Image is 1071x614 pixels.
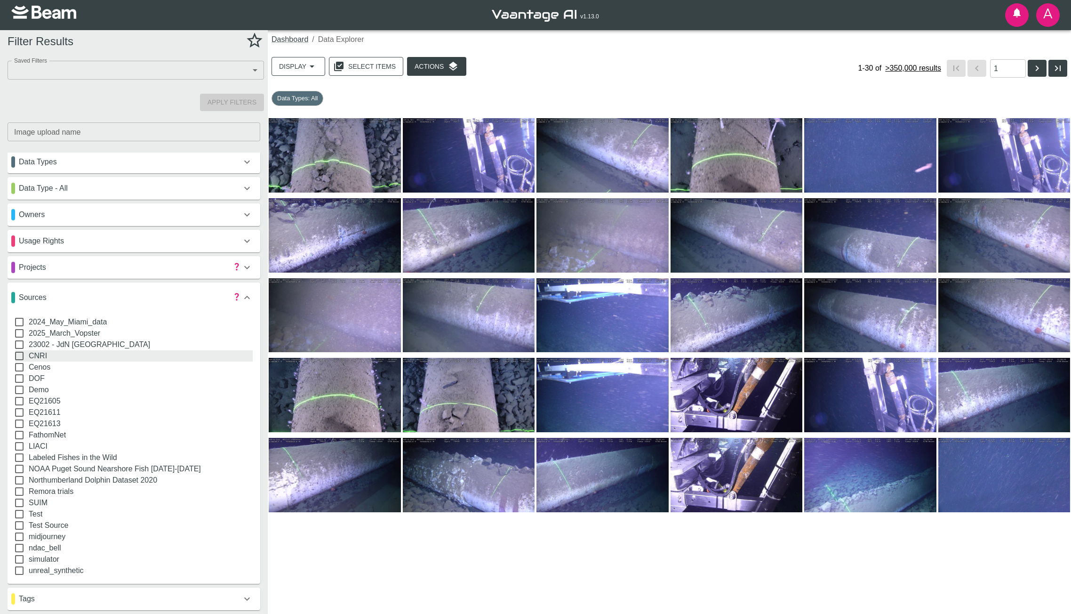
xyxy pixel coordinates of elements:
[8,151,260,173] div: Data Types
[29,542,61,554] span: ndac_bell
[29,520,68,531] span: Test Source
[8,34,73,50] h5: Filter Results
[492,10,576,22] img: vaantage_ai_logo_white-BByXeXCH.svg
[29,316,107,328] span: 2024_May_Miami_data
[29,497,48,509] span: SUIM
[19,292,47,303] p: sources
[671,278,803,353] img: 9fa9bace-25c3-44e8-a4a0-1cb7e0ad96ff.jpg
[29,418,61,429] span: EQ21613
[804,278,936,353] img: 9fff4e43-985f-4549-8cae-2819a7de9fe3.jpg
[269,278,401,353] img: 9e732033-824b-4fab-ad9d-1a699c50b1ca.jpg
[536,118,669,193] img: 989aa9c3-5b88-47f4-82b8-598982ecd697.jpg
[29,328,100,339] span: 2025_March_Vopster
[536,198,669,273] img: 9cd8e240-4a77-472f-bb7e-2cfefa733386.jpg
[29,554,59,565] span: simulator
[804,118,936,193] img: 9a123819-50b2-4a75-a9a5-f84962c0c059.jpg
[329,57,403,76] button: Select items
[580,12,599,22] span: v 1.13.0
[29,452,117,463] span: Labeled Fishes in the Wild
[29,463,201,475] span: NOAA Puget Sound Nearshore Fish [DATE]-[DATE]
[671,358,803,432] img: a19b586d-947e-46ca-bf71-d53b54172bdc.jpg
[14,57,47,65] label: Saved Filters
[29,384,49,396] span: Demo
[671,438,803,512] img: a4e45c87-b20f-4820-b7c3-d0d502101e58.jpg
[407,57,466,76] button: Actions
[938,198,1071,273] img: 9e13bc07-a161-4962-93fa-c9103aa29a60.jpg
[29,509,42,520] span: Test
[938,438,1071,512] img: a64efe46-8abb-4ee0-b7d2-581a1bc3bf7b.jpg
[19,183,68,194] p: Data Type - All
[29,350,47,362] span: CNRI
[8,256,260,279] div: projectsExplore data by project identifier
[29,475,157,486] span: Northumberland Dolphin Dataset 2020
[19,156,57,168] p: Data Types
[277,94,318,103] div: Data Types: all
[938,118,1071,193] img: 9ac03848-38c5-474d-bdbe-b31252e6647c.jpg
[19,209,45,220] p: owners
[11,6,76,19] img: svg+xml,%3c
[536,278,669,353] img: 9f890274-f761-4f73-8c6e-ffdd7e3e0655.jpg
[269,438,401,512] img: a36c3d7d-87ac-4565-8e4a-66c25ef008ea.jpg
[29,373,45,384] span: DOF
[671,198,803,273] img: 9d1e740b-0855-4845-8ef2-e55d9ae7116d.jpg
[232,292,241,301] svg: Explore data from other sources, such as academic institutions or benchmark datasets
[29,362,50,373] span: Cenos
[29,339,150,350] span: 23002 - JdN [GEOGRAPHIC_DATA]
[348,61,396,73] div: Select items
[885,63,941,74] p: >350,000 results
[269,358,401,432] img: a0b91edd-e087-4f11-8c01-e26da5588038.jpg
[312,34,314,45] li: /
[804,358,936,432] img: a2845788-898c-413b-a3b1-01fd95b1e9e8.jpg
[536,438,669,512] img: a4b11fd5-8407-4360-9ac3-d10a763cd25d.jpg
[29,565,84,576] span: unreal_synthetic
[403,358,535,432] img: a12b40d5-3fe9-4941-adb5-82232a8ed7ad.jpg
[671,118,803,193] img: 98dec3e7-3817-49db-ac87-f900f8bcb302.jpg
[8,177,260,200] div: Data Type - All
[804,438,936,512] img: a54bf5ab-c42a-4d1f-80d8-aa162403a1df.jpg
[29,531,65,542] span: midjourney
[804,198,936,273] img: 9de70a30-128d-4193-9568-a7b9c28d2a70.jpg
[403,438,535,512] img: a3a5ed2a-8e04-4e24-bace-6a38f35ecebe.jpg
[29,486,73,497] span: Remora trials
[29,396,61,407] span: EQ21605
[232,262,241,271] svg: Explore data by project identifier
[403,198,535,273] img: 9bcd810a-2138-4149-897c-55e023a30d7d.jpg
[19,235,64,247] p: usage rights
[938,278,1071,353] img: a02b0cb9-0857-4ca7-95a9-f95d1ae504c1.jpg
[8,203,260,226] div: owners
[29,441,48,452] span: LIACI
[29,407,61,418] span: EQ21611
[269,198,401,273] img: 9b7f4e4c-7b69-4cdc-9267-2bdbd03eb093.jpg
[8,588,260,610] div: tags
[8,230,260,252] div: usage rights
[8,283,260,313] div: sourcesExplore data from other sources, such as academic institutions or benchmark datasets
[272,34,1067,45] nav: breadcrumb
[938,358,1071,432] img: a329ffff-275a-4172-a1a9-d5dae321d221.jpg
[19,262,46,273] p: projects
[269,118,401,193] img: 97add80e-afb7-4a79-8201-3ee13c04a542.jpg
[29,429,66,441] span: FathomNet
[403,118,535,193] img: 9802e581-a946-43b5-aa6d-8a8ca52ba03d.jpg
[8,313,260,584] div: sourcesExplore data from other sources, such as academic institutions or benchmark datasets
[1036,3,1060,27] button: a
[318,35,364,43] a: Data Explorer
[272,35,308,43] a: Dashboard
[272,57,325,76] button: Display
[858,63,881,74] p: 1 - 30 of
[403,278,535,353] img: 9ece486e-fac0-4c5e-8ce2-c849560c1086.jpg
[19,593,35,605] p: tags
[536,358,669,432] img: a17722d3-31c3-4d1f-9339-6e793792883c.jpg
